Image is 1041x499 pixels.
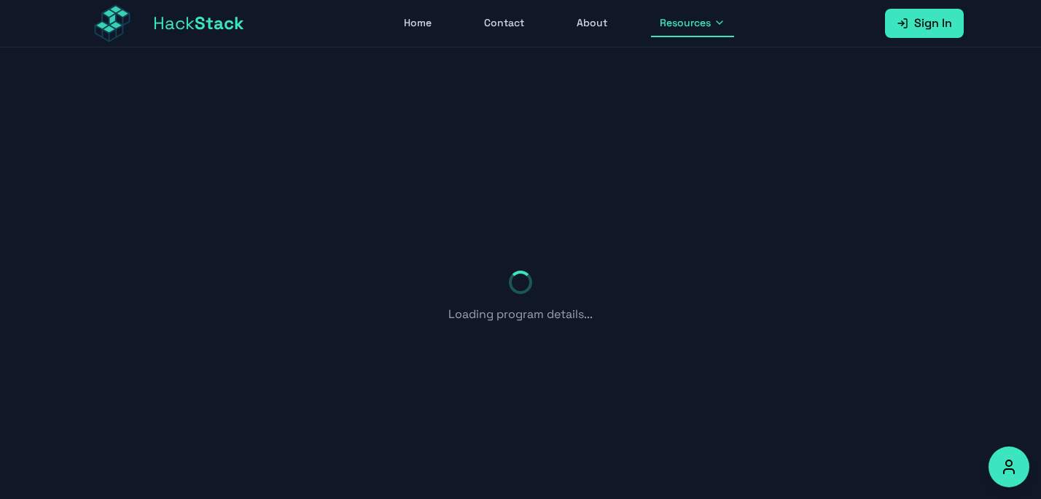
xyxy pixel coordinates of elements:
a: Sign In [885,9,964,38]
span: Resources [660,15,711,30]
button: Accessibility Options [989,446,1029,487]
button: Resources [651,9,734,37]
span: Sign In [914,15,952,32]
span: Stack [195,12,244,34]
p: Loading program details... [448,306,593,323]
a: Home [395,9,440,37]
span: Hack [153,12,244,35]
a: About [568,9,616,37]
a: Contact [475,9,533,37]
